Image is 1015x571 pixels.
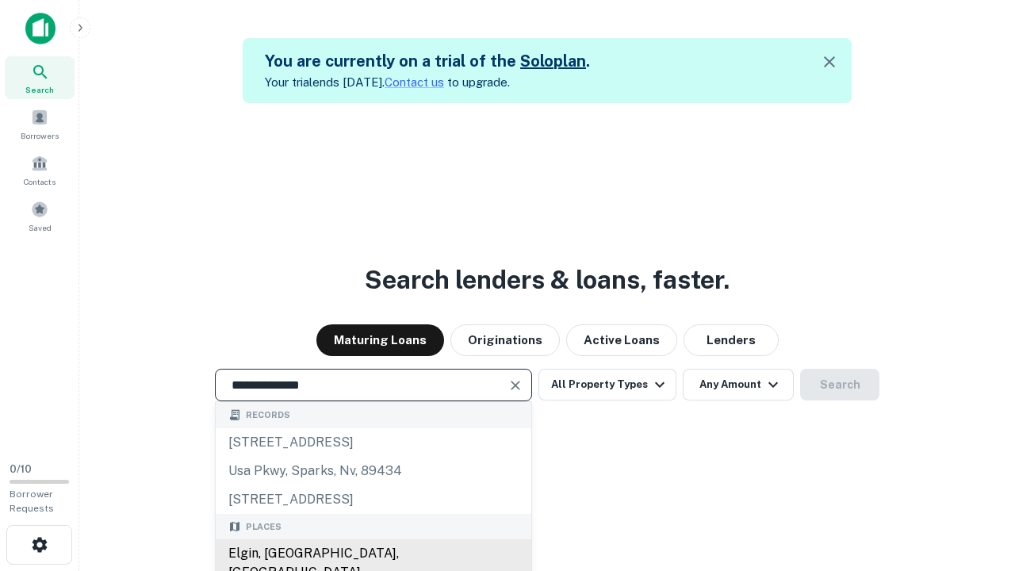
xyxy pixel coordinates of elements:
[265,49,590,73] h5: You are currently on a trial of the .
[538,369,676,400] button: All Property Types
[25,83,54,96] span: Search
[265,73,590,92] p: Your trial ends [DATE]. to upgrade.
[684,324,779,356] button: Lenders
[5,148,75,191] a: Contacts
[216,457,531,485] div: usa pkwy, sparks, nv, 89434
[246,408,290,422] span: Records
[216,428,531,457] div: [STREET_ADDRESS]
[566,324,677,356] button: Active Loans
[246,520,282,534] span: Places
[24,175,56,188] span: Contacts
[683,369,794,400] button: Any Amount
[936,444,1015,520] iframe: Chat Widget
[316,324,444,356] button: Maturing Loans
[29,221,52,234] span: Saved
[21,129,59,142] span: Borrowers
[216,485,531,514] div: [STREET_ADDRESS]
[520,52,586,71] a: Soloplan
[10,489,54,514] span: Borrower Requests
[5,102,75,145] a: Borrowers
[5,56,75,99] a: Search
[25,13,56,44] img: capitalize-icon.png
[385,75,444,89] a: Contact us
[504,374,527,397] button: Clear
[365,261,730,299] h3: Search lenders & loans, faster.
[450,324,560,356] button: Originations
[10,463,32,475] span: 0 / 10
[5,194,75,237] a: Saved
